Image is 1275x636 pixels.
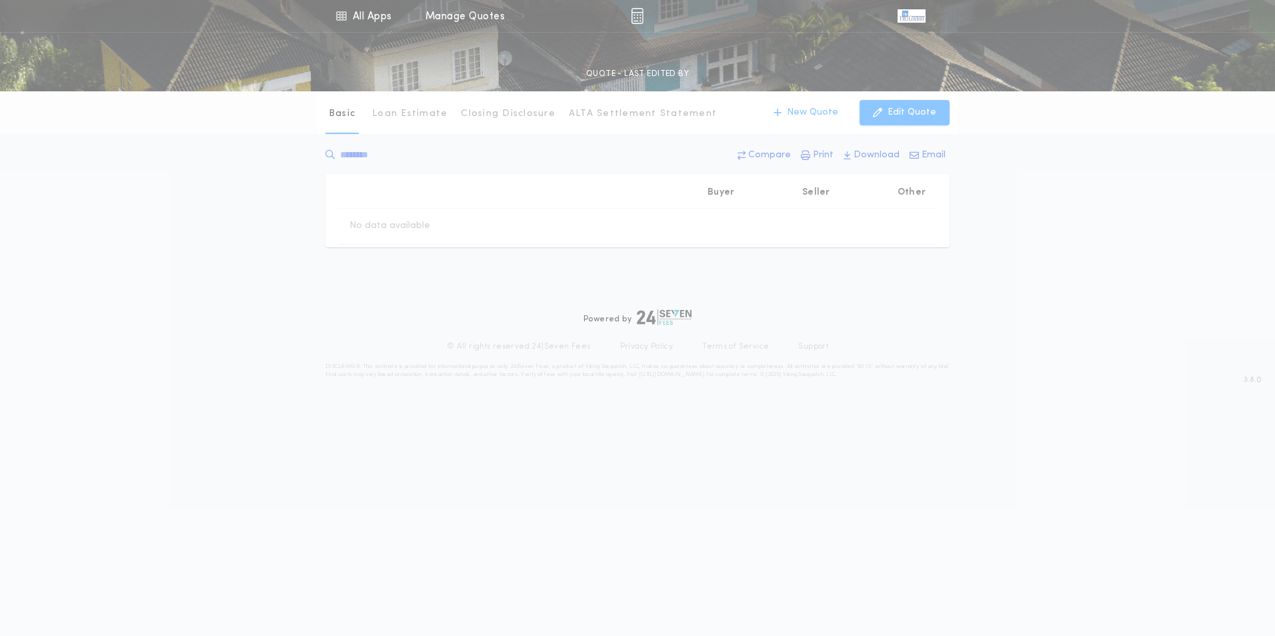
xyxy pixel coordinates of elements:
[325,363,950,379] p: DISCLAIMER: This estimate is provided for informational purposes only. 24|Seven Fees, a product o...
[760,100,852,125] button: New Quote
[898,186,926,199] p: Other
[583,309,692,325] div: Powered by
[906,143,950,167] button: Email
[922,149,946,162] p: Email
[813,149,834,162] p: Print
[372,107,447,121] p: Loan Estimate
[898,9,926,23] img: vs-icon
[734,143,795,167] button: Compare
[708,186,734,199] p: Buyer
[586,67,689,81] p: QUOTE - LAST EDITED BY
[840,143,904,167] button: Download
[461,107,555,121] p: Closing Disclosure
[787,106,838,119] p: New Quote
[797,143,838,167] button: Print
[748,149,791,162] p: Compare
[329,107,355,121] p: Basic
[639,372,705,377] a: [URL][DOMAIN_NAME]
[620,341,674,352] a: Privacy Policy
[860,100,950,125] button: Edit Quote
[802,186,830,199] p: Seller
[854,149,900,162] p: Download
[637,309,692,325] img: logo
[569,107,717,121] p: ALTA Settlement Statement
[798,341,828,352] a: Support
[888,106,936,119] p: Edit Quote
[702,341,769,352] a: Terms of Service
[339,209,441,243] td: No data available
[447,341,591,352] p: © All rights reserved. 24|Seven Fees
[1244,374,1262,386] span: 3.8.0
[631,8,644,24] img: img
